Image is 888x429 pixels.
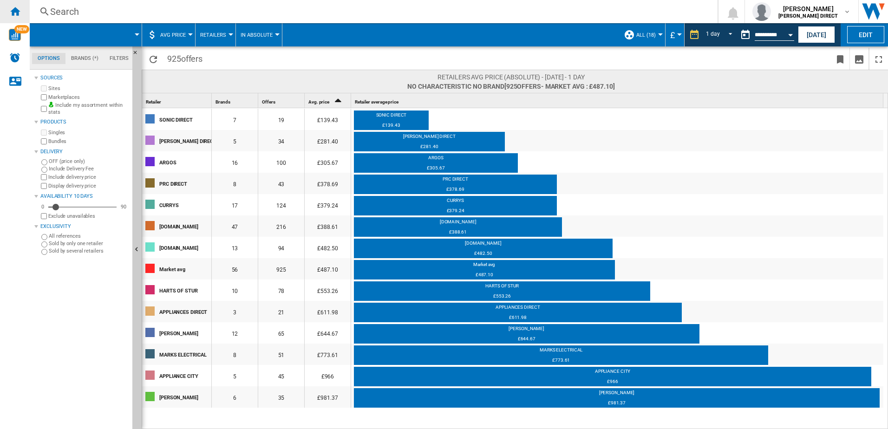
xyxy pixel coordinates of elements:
div: Brands Sort None [214,93,258,108]
img: mysite-bg-18x18.png [48,102,54,107]
md-slider: Availability [48,202,117,212]
div: 45 [258,365,304,386]
div: SONIC DIRECT [354,112,429,121]
md-tab-item: Filters [104,53,134,64]
div: £644.67 [354,336,699,345]
div: MARKS ELECTRICAL [159,344,211,364]
label: Include my assortment within stats [48,102,129,116]
input: Sold by only one retailer [41,241,47,247]
md-menu: Currency [666,23,685,46]
div: Sort None [260,93,304,108]
button: Reload [144,48,163,70]
div: £773.61 [354,357,768,366]
label: All references [49,233,129,240]
label: Sold by only one retailer [49,240,129,247]
div: 21 [258,301,304,322]
span: £ [670,30,675,40]
div: APPLIANCES DIRECT [354,304,682,313]
div: 8 [212,173,258,194]
div: [PERSON_NAME] [354,325,699,335]
span: Retailers AVG price (absolute) - [DATE] - 1 day [407,72,614,82]
div: 16 [212,151,258,173]
div: APPLIANCES DIRECT [159,302,211,321]
div: 100 [258,151,304,173]
div: £644.67 [305,322,351,344]
div: 34 [258,130,304,151]
div: 3 [212,301,258,322]
div: £482.50 [354,250,613,260]
span: [PERSON_NAME] [778,4,838,13]
div: Market avg [159,259,211,279]
div: [DOMAIN_NAME] [159,216,211,236]
div: £305.67 [305,151,351,173]
div: £388.61 [305,215,351,237]
input: All references [41,234,47,240]
input: Include Delivery Fee [41,167,47,173]
button: ALL (18) [636,23,660,46]
div: Sources [40,74,129,82]
div: 5 [212,130,258,151]
md-select: REPORTS.WIZARD.STEPS.REPORT.STEPS.REPORT_OPTIONS.PERIOD: 1 day [705,27,736,43]
label: Marketplaces [48,94,129,101]
label: Sites [48,85,129,92]
span: Retailer average price [355,99,398,104]
span: [925 ] [504,83,615,90]
button: £ [670,23,679,46]
div: Sort None [144,93,211,108]
div: £482.50 [305,237,351,258]
div: In Absolute [241,23,277,46]
input: OFF (price only) [41,159,47,165]
div: £379.24 [354,208,557,217]
div: AVG Price [147,23,190,46]
span: offers [517,83,541,90]
div: £981.37 [354,400,880,409]
span: Avg. price [308,99,329,104]
div: £378.69 [354,186,557,195]
input: Display delivery price [41,213,47,219]
div: [PERSON_NAME] [159,387,211,407]
span: Brands [215,99,230,104]
div: Retailer average price Sort None [353,93,883,108]
div: PRC DIRECT [159,174,211,193]
div: £305.67 [354,165,518,174]
input: Display delivery price [41,183,47,189]
div: 216 [258,215,304,237]
div: 0 [39,203,46,210]
div: MARKS ELECTRICAL [354,347,768,356]
div: Sort None [214,93,258,108]
label: Singles [48,129,129,136]
span: 925 [163,48,207,67]
div: 43 [258,173,304,194]
div: Sort None [353,93,883,108]
div: 90 [118,203,129,210]
button: Hide [132,46,144,63]
div: 8 [212,344,258,365]
div: CURRYS [354,197,557,207]
button: Edit [847,26,884,43]
div: 35 [258,386,304,408]
div: Search [50,5,693,18]
div: 78 [258,279,304,301]
div: ALL (18) [624,23,660,46]
div: £139.43 [354,122,429,131]
div: 5 [212,365,258,386]
div: Retailers [200,23,231,46]
div: Products [40,118,129,126]
div: Avg. price Sort Ascending [307,93,351,108]
div: Delivery [40,148,129,156]
span: AVG Price [160,32,186,38]
b: [PERSON_NAME] DIRECT [778,13,838,19]
div: Availability 10 Days [40,193,129,200]
div: This report is based on a date in the past. [736,23,796,46]
div: £981.37 [305,386,351,408]
span: - Market avg : £487.10 [541,83,613,90]
div: £966 [305,365,351,386]
button: AVG Price [160,23,190,46]
div: HARTS OF STUR [159,280,211,300]
img: alerts-logo.svg [9,52,20,63]
label: Display delivery price [48,182,129,189]
div: HARTS OF STUR [354,283,650,292]
label: Bundles [48,138,129,145]
div: ARGOS [354,155,518,164]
